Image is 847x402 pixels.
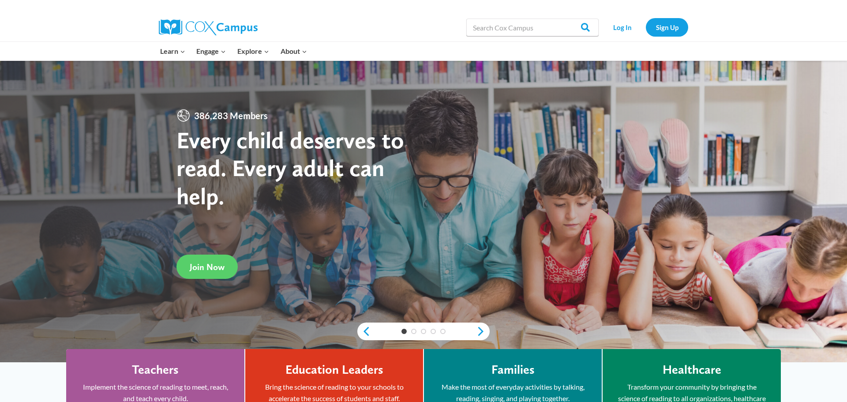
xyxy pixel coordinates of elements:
[663,362,721,377] h4: Healthcare
[237,45,269,57] span: Explore
[476,326,490,337] a: next
[191,109,271,123] span: 386,283 Members
[190,262,225,272] span: Join Now
[285,362,383,377] h4: Education Leaders
[491,362,535,377] h4: Families
[603,18,688,36] nav: Secondary Navigation
[466,19,599,36] input: Search Cox Campus
[160,45,185,57] span: Learn
[154,42,312,60] nav: Primary Navigation
[421,329,426,334] a: 3
[176,126,404,210] strong: Every child deserves to read. Every adult can help.
[132,362,179,377] h4: Teachers
[401,329,407,334] a: 1
[357,323,490,340] div: content slider buttons
[357,326,371,337] a: previous
[646,18,688,36] a: Sign Up
[431,329,436,334] a: 4
[440,329,446,334] a: 5
[281,45,307,57] span: About
[176,255,238,279] a: Join Now
[411,329,416,334] a: 2
[603,18,641,36] a: Log In
[159,19,258,35] img: Cox Campus
[196,45,226,57] span: Engage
